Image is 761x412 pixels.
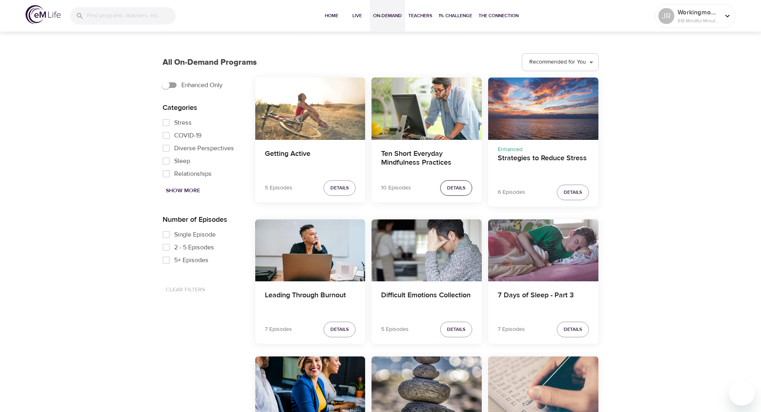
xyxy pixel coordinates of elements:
span: 1% Challenge [439,12,472,20]
button: 7 Days of Sleep - Part 3 [488,219,598,281]
h4: Ten Short Everyday Mindfulness Practices [381,149,472,169]
button: Details [557,185,589,200]
h4: Difficult Emotions Collection [381,291,472,310]
span: Stress [174,118,192,127]
button: Show More [163,183,203,198]
button: Details [440,322,472,337]
span: The Connection [479,12,519,20]
span: 5+ Episodes [174,255,209,265]
span: Details [330,184,349,192]
span: COVID-19 [174,131,201,140]
h4: Strategies to Reduce Stress [498,154,589,173]
span: Single Episode [174,230,216,239]
span: Home [322,12,341,20]
p: Categories [163,102,242,113]
h4: Getting Active [265,149,356,169]
button: Details [324,322,356,337]
p: 10 Episodes [381,184,411,192]
span: Enhanced [498,146,523,153]
iframe: Button to launch messaging window [729,380,755,406]
span: Details [447,325,465,334]
p: 5 Episodes [381,325,409,334]
h4: 7 Days of Sleep - Part 3 [498,291,589,310]
button: Ten Short Everyday Mindfulness Practices [372,78,482,139]
button: Difficult Emotions Collection [372,219,482,281]
p: All On-Demand Programs [163,56,257,68]
button: Getting Active [255,78,366,139]
span: Diverse Perspectives [174,143,234,153]
button: Details [557,322,589,337]
span: Sleep [174,156,190,166]
span: Teachers [408,12,432,20]
span: On-Demand [373,12,402,20]
input: Find programs, teachers, etc... [87,7,176,24]
span: Enhanced Only [181,80,223,90]
p: 7 Episodes [498,325,525,334]
button: Details [440,180,472,196]
button: Leading Through Burnout [255,219,366,281]
span: Show More [166,186,200,196]
p: Workingmom2 [678,8,720,17]
div: JR [658,8,674,24]
span: Relationships [174,169,212,179]
button: Details [324,180,356,196]
h4: Leading Through Burnout [265,291,356,310]
p: Number of Episodes [163,214,242,225]
span: Details [564,188,582,197]
button: Strategies to Reduce Stress [488,78,598,139]
span: Details [564,325,582,334]
span: Details [447,184,465,192]
span: 2 - 5 Episodes [174,243,214,252]
p: 7 Episodes [265,325,292,334]
p: 6 Episodes [498,188,525,197]
span: Live [348,12,367,20]
p: 5 Episodes [265,184,292,192]
img: logo [26,5,61,24]
span: Details [330,325,349,334]
p: 818 Mindful Minutes [678,17,720,24]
